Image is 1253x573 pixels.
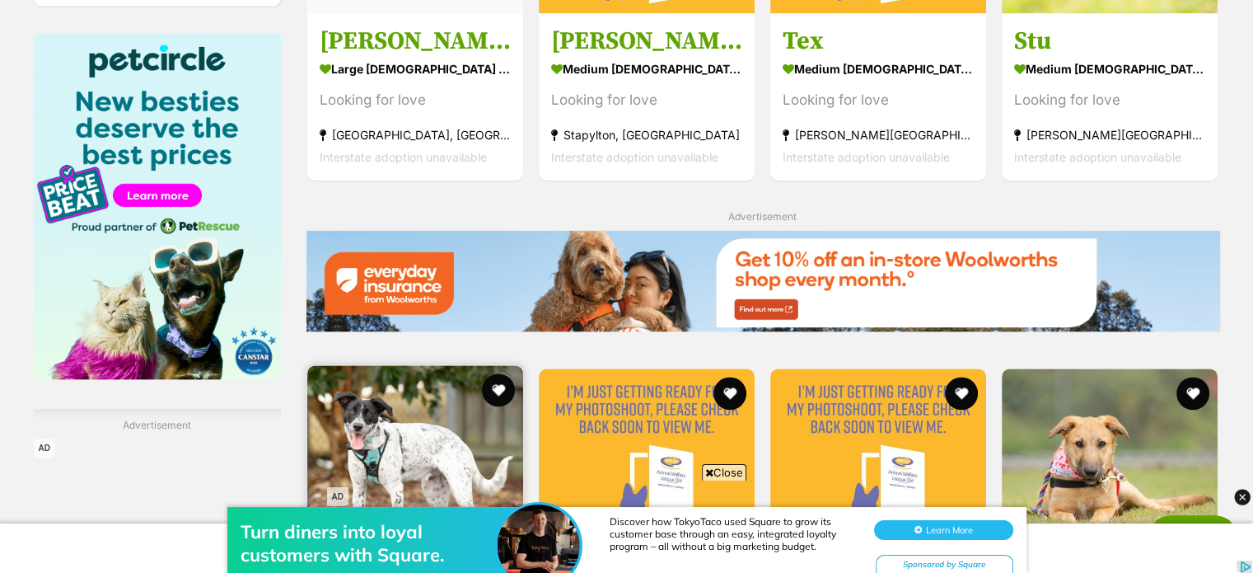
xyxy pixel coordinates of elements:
a: [PERSON_NAME] large [DEMOGRAPHIC_DATA] Dog Looking for love [GEOGRAPHIC_DATA], [GEOGRAPHIC_DATA] ... [307,13,523,181]
div: Sponsored by Square [876,81,1013,101]
span: Advertisement [728,210,797,223]
strong: medium [DEMOGRAPHIC_DATA] Dog [551,57,742,81]
span: Close [702,464,746,481]
span: Interstate adoption unavailable [1014,150,1181,164]
button: favourite [1177,377,1210,410]
div: Looking for love [320,89,511,111]
strong: [GEOGRAPHIC_DATA], [GEOGRAPHIC_DATA] [320,124,511,146]
a: [PERSON_NAME] medium [DEMOGRAPHIC_DATA] Dog Looking for love Stapylton, [GEOGRAPHIC_DATA] Interst... [539,13,755,181]
img: close_dark_3x.png [1234,489,1251,505]
strong: Stapylton, [GEOGRAPHIC_DATA] [551,124,742,146]
button: favourite [713,377,746,410]
span: Interstate adoption unavailable [783,150,950,164]
div: Looking for love [1014,89,1205,111]
a: Tex medium [DEMOGRAPHIC_DATA] Dog Looking for love [PERSON_NAME][GEOGRAPHIC_DATA], [GEOGRAPHIC_DA... [770,13,986,181]
button: favourite [482,373,515,406]
strong: large [DEMOGRAPHIC_DATA] Dog [320,57,511,81]
h3: [PERSON_NAME] [551,26,742,57]
strong: medium [DEMOGRAPHIC_DATA] Dog [783,57,974,81]
img: Turn diners into loyal customers with Square. [498,31,580,113]
strong: [PERSON_NAME][GEOGRAPHIC_DATA], [GEOGRAPHIC_DATA] [1014,124,1205,146]
div: Turn diners into loyal customers with Square. [241,46,504,92]
button: Learn More [874,46,1013,66]
button: favourite [945,377,978,410]
strong: [PERSON_NAME][GEOGRAPHIC_DATA], [GEOGRAPHIC_DATA] [783,124,974,146]
h3: Tex [783,26,974,57]
span: Interstate adoption unavailable [320,150,487,164]
span: Interstate adoption unavailable [551,150,718,164]
div: Discover how TokyoTaco used Square to grow its customer base through an easy, integrated loyalty ... [610,41,857,78]
img: Everyday Insurance promotional banner [306,230,1220,331]
h3: [PERSON_NAME] [320,26,511,57]
a: Everyday Insurance promotional banner [306,230,1220,335]
a: Stu medium [DEMOGRAPHIC_DATA] Dog Looking for love [PERSON_NAME][GEOGRAPHIC_DATA], [GEOGRAPHIC_DA... [1002,13,1218,181]
div: Looking for love [783,89,974,111]
h3: Stu [1014,26,1205,57]
strong: medium [DEMOGRAPHIC_DATA] Dog [1014,57,1205,81]
span: AD [34,439,55,458]
div: Looking for love [551,89,742,111]
img: Pet Circle promo banner [34,33,281,379]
